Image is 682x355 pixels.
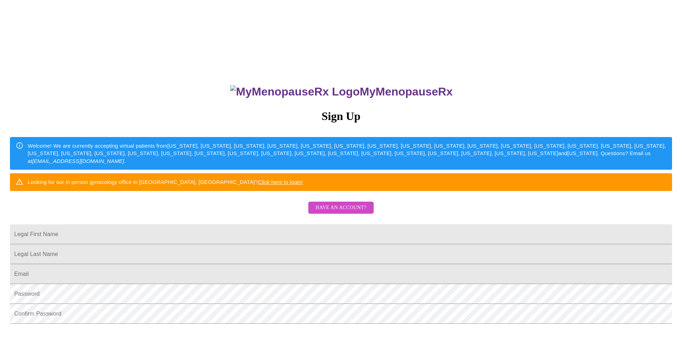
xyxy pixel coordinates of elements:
span: Have an account? [315,203,366,212]
div: Welcome! We are currently accepting virtual patients from [US_STATE], [US_STATE], [US_STATE], [US... [28,139,666,168]
a: Have an account? [307,209,375,215]
button: Have an account? [308,202,373,214]
h3: Sign Up [10,110,672,123]
iframe: reCAPTCHA [10,327,118,355]
div: Looking for our in person gynecology office in [GEOGRAPHIC_DATA], [GEOGRAPHIC_DATA]? [28,175,303,189]
em: [EMAIL_ADDRESS][DOMAIN_NAME] [32,158,124,164]
a: Click here to login! [258,179,303,185]
img: MyMenopauseRx Logo [230,85,359,98]
h3: MyMenopauseRx [11,85,672,98]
